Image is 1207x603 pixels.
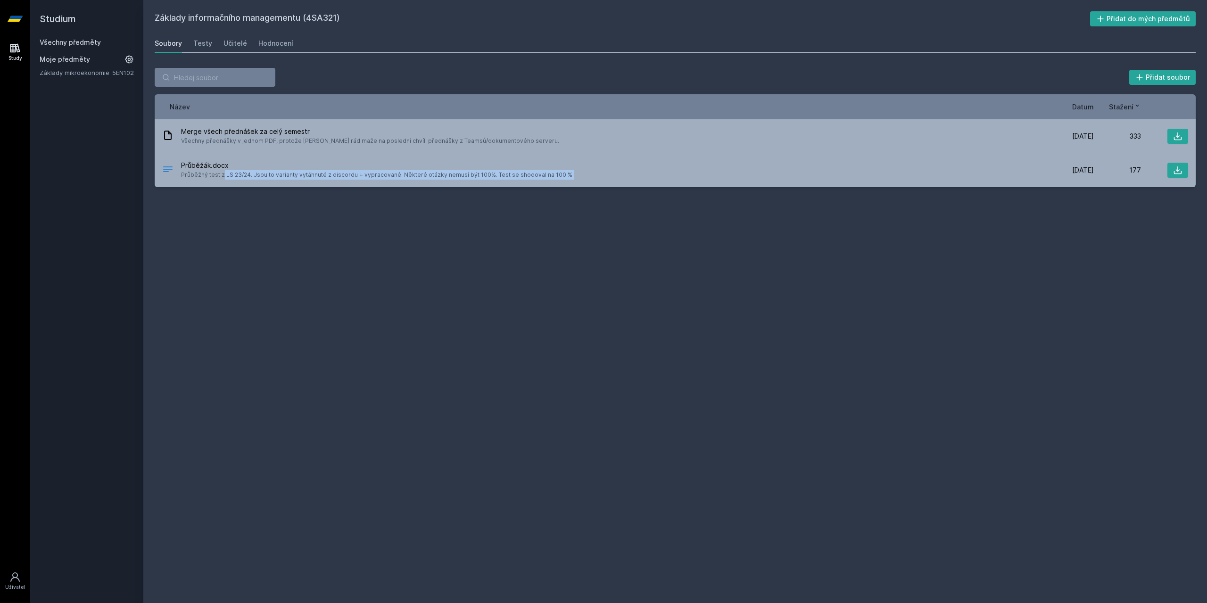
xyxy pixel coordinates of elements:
[2,567,28,595] a: Uživatel
[155,39,182,48] div: Soubory
[2,38,28,66] a: Study
[181,127,559,136] span: Merge všech přednášek za celý semestr
[1072,102,1094,112] button: Datum
[155,11,1090,26] h2: Základy informačního managementu (4SA321)
[181,170,572,180] span: Průběžný test z LS 23/24. Jsou to varianty vytáhnuté z discordu + vypracované. Některé otázky nem...
[40,68,112,77] a: Základy mikroekonomie
[112,69,134,76] a: 5EN102
[181,136,559,146] span: Všechny přednášky v jednom PDF, protože [PERSON_NAME] rád maže na poslední chvíli přednášky z Tea...
[1129,70,1196,85] button: Přidat soubor
[223,34,247,53] a: Učitelé
[40,38,101,46] a: Všechny předměty
[170,102,190,112] button: Název
[40,55,90,64] span: Moje předměty
[1109,102,1133,112] span: Stažení
[1094,165,1141,175] div: 177
[162,164,174,177] div: DOCX
[155,34,182,53] a: Soubory
[5,584,25,591] div: Uživatel
[181,161,572,170] span: Průběžák.docx
[193,39,212,48] div: Testy
[1072,132,1094,141] span: [DATE]
[155,68,275,87] input: Hledej soubor
[223,39,247,48] div: Učitelé
[258,39,293,48] div: Hodnocení
[258,34,293,53] a: Hodnocení
[8,55,22,62] div: Study
[1109,102,1141,112] button: Stažení
[1094,132,1141,141] div: 333
[1072,165,1094,175] span: [DATE]
[1090,11,1196,26] button: Přidat do mých předmětů
[193,34,212,53] a: Testy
